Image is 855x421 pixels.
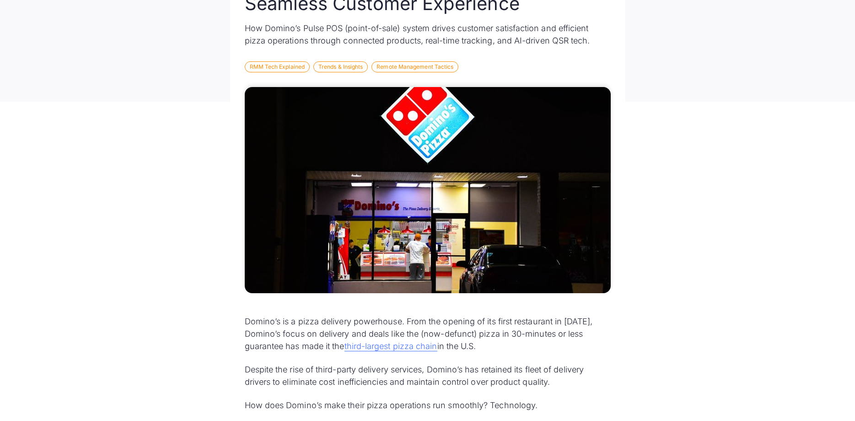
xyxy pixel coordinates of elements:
div: Trends & Insights [313,61,368,72]
p: How does Domino’s make their pizza operations run smoothly? Technology. [245,399,611,411]
p: Domino’s is a pizza delivery powerhouse. From the opening of its first restaurant in [DATE], Domi... [245,315,611,352]
p: How Domino’s Pulse POS (point-of-sale) system drives customer satisfaction and efficient pizza op... [245,22,611,47]
a: third-largest pizza chain [344,341,437,351]
p: Despite the rise of third-party delivery services, Domino’s has retained its fleet of delivery dr... [245,363,611,388]
div: Remote Management Tactics [371,61,458,72]
div: RMM Tech Explained [245,61,310,72]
